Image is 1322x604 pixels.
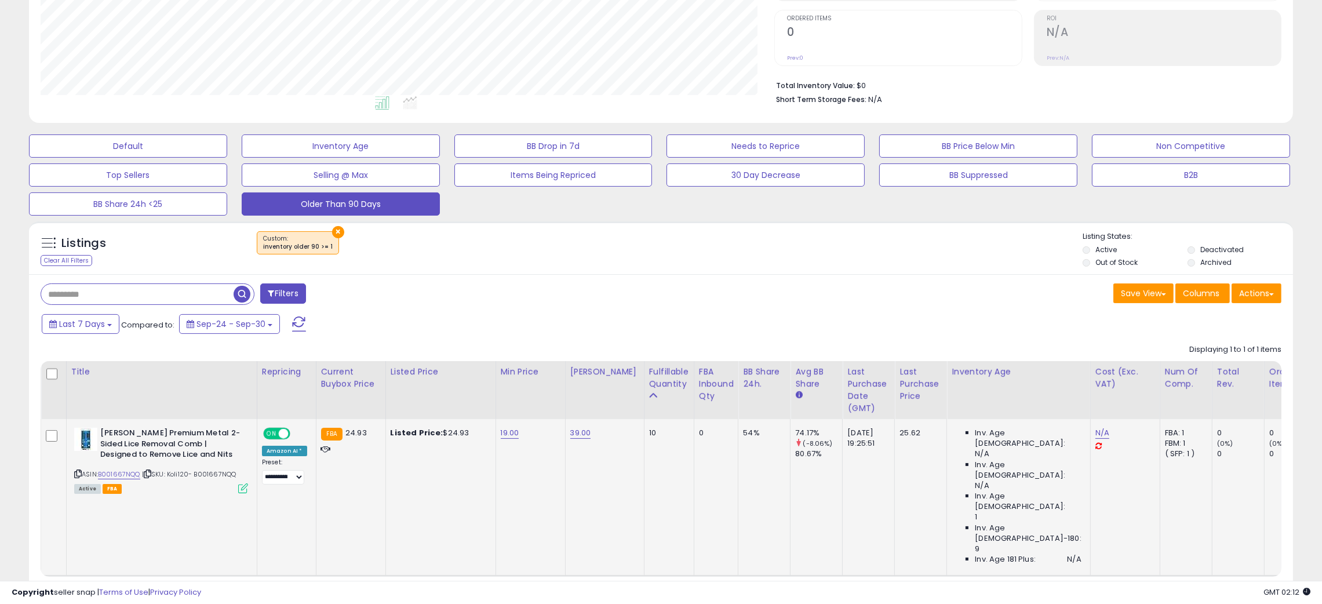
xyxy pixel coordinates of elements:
a: N/A [1095,427,1109,439]
strong: Copyright [12,587,54,598]
button: Default [29,134,227,158]
span: Inv. Age [DEMOGRAPHIC_DATA]: [975,428,1081,449]
label: Deactivated [1200,245,1244,254]
span: 2025-10-8 02:12 GMT [1263,587,1310,598]
a: 39.00 [570,427,591,439]
small: (0%) [1217,439,1233,448]
button: B2B [1092,163,1290,187]
div: BB Share 24h. [743,366,785,390]
span: N/A [975,481,989,491]
label: Active [1095,245,1117,254]
small: (-8.06%) [803,439,833,448]
div: inventory older 90 >= 1 [263,243,333,251]
span: 24.93 [345,427,367,438]
button: Filters [260,283,305,304]
div: Fulfillable Quantity [649,366,689,390]
span: Last 7 Days [59,318,105,330]
div: Title [71,366,252,378]
div: ASIN: [74,428,248,492]
a: Privacy Policy [150,587,201,598]
span: N/A [975,449,989,459]
div: Current Buybox Price [321,366,381,390]
b: Short Term Storage Fees: [776,94,866,104]
span: N/A [1067,554,1081,565]
div: 0 [1217,428,1264,438]
button: Inventory Age [242,134,440,158]
span: FBA [103,484,122,494]
div: seller snap | | [12,587,201,598]
div: Avg BB Share [795,366,837,390]
button: BB Share 24h <25 [29,192,227,216]
button: Actions [1232,283,1281,303]
small: FBA [321,428,343,441]
div: 80.67% [795,449,842,459]
div: Ordered Items [1269,366,1312,390]
span: Inv. Age [DEMOGRAPHIC_DATA]: [975,491,1081,512]
button: Columns [1175,283,1230,303]
div: [PERSON_NAME] [570,366,639,378]
span: 1 [975,512,977,522]
span: Columns [1183,288,1219,299]
b: Listed Price: [391,427,443,438]
button: Items Being Repriced [454,163,653,187]
button: Last 7 Days [42,314,119,334]
button: Sep-24 - Sep-30 [179,314,280,334]
span: ON [264,429,279,439]
h5: Listings [61,235,106,252]
button: BB Suppressed [879,163,1077,187]
button: BB Price Below Min [879,134,1077,158]
div: 0 [1269,449,1316,459]
button: Save View [1113,283,1174,303]
button: Older Than 90 Days [242,192,440,216]
li: $0 [776,78,1273,92]
b: Total Inventory Value: [776,81,855,90]
div: Clear All Filters [41,255,92,266]
span: Inv. Age [DEMOGRAPHIC_DATA]: [975,460,1081,481]
a: Terms of Use [99,587,148,598]
button: Non Competitive [1092,134,1290,158]
div: Listed Price [391,366,491,378]
span: ROI [1047,16,1281,22]
div: 10 [649,428,685,438]
div: 54% [743,428,781,438]
span: N/A [868,94,882,105]
div: 25.62 [899,428,938,438]
div: Min Price [501,366,560,378]
a: B001667NQQ [98,470,140,479]
div: ( SFP: 1 ) [1165,449,1203,459]
button: 30 Day Decrease [667,163,865,187]
small: Prev: N/A [1047,54,1069,61]
div: Cost (Exc. VAT) [1095,366,1155,390]
b: [PERSON_NAME] Premium Metal 2-Sided Lice Removal Comb | Designed to Remove Lice and Nits [100,428,241,463]
span: Sep-24 - Sep-30 [196,318,265,330]
div: FBA: 1 [1165,428,1203,438]
button: Selling @ Max [242,163,440,187]
div: Num of Comp. [1165,366,1207,390]
div: FBA inbound Qty [699,366,734,402]
div: Total Rev. [1217,366,1259,390]
div: Inventory Age [952,366,1085,378]
p: Listing States: [1083,231,1293,242]
div: $24.93 [391,428,487,438]
div: Repricing [262,366,311,378]
span: | SKU: Koli120- B001667NQQ [142,470,236,479]
button: × [332,226,344,238]
span: 9 [975,544,979,554]
div: Displaying 1 to 1 of 1 items [1189,344,1281,355]
div: Preset: [262,459,307,484]
span: Custom: [263,234,333,252]
div: 0 [699,428,730,438]
button: Needs to Reprice [667,134,865,158]
span: OFF [289,429,307,439]
div: 74.17% [795,428,842,438]
div: Amazon AI * [262,446,307,456]
span: Inv. Age [DEMOGRAPHIC_DATA]-180: [975,523,1081,544]
div: [DATE] 19:25:51 [847,428,886,449]
span: Inv. Age 181 Plus: [975,554,1036,565]
div: 0 [1217,449,1264,459]
button: Top Sellers [29,163,227,187]
span: All listings currently available for purchase on Amazon [74,484,101,494]
span: Compared to: [121,319,174,330]
img: 41j1IKzw-4L._SL40_.jpg [74,428,97,451]
label: Out of Stock [1095,257,1138,267]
